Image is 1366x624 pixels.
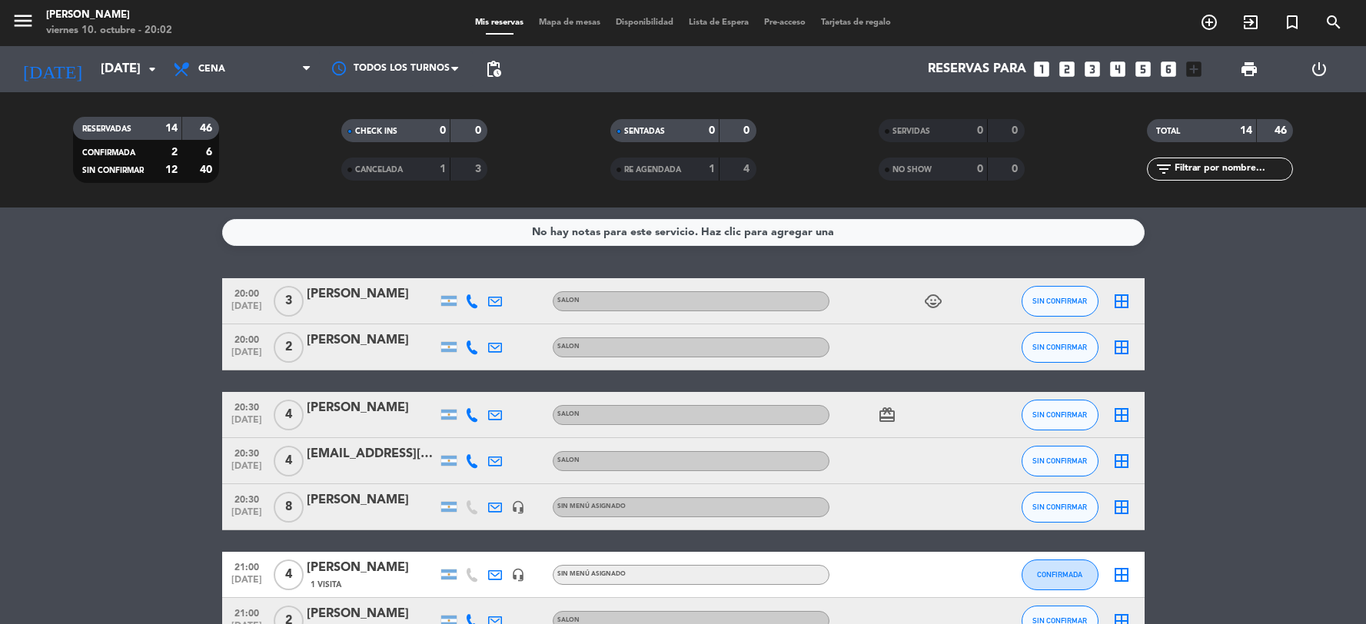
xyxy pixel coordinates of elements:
span: 2 [274,332,304,363]
span: Tarjetas de regalo [813,18,899,27]
span: Sin menú asignado [557,503,626,509]
span: SIN CONFIRMAR [1032,343,1087,351]
div: [PERSON_NAME] [46,8,172,23]
span: Sin menú asignado [557,571,626,577]
span: CHECK INS [355,128,397,135]
input: Filtrar por nombre... [1173,161,1292,178]
strong: 1 [440,164,446,174]
i: filter_list [1155,160,1173,178]
i: [DATE] [12,52,93,86]
strong: 6 [206,147,215,158]
span: SIN CONFIRMAR [1032,503,1087,511]
i: border_all [1112,292,1131,310]
span: [DATE] [228,301,266,319]
div: [PERSON_NAME] [307,558,437,578]
strong: 14 [165,123,178,134]
i: looks_5 [1133,59,1153,79]
i: border_all [1112,338,1131,357]
i: looks_6 [1158,59,1178,79]
span: Mis reservas [467,18,531,27]
span: 20:30 [228,397,266,415]
div: No hay notas para este servicio. Haz clic para agregar una [532,224,834,241]
span: Disponibilidad [608,18,681,27]
span: 20:00 [228,330,266,347]
div: LOG OUT [1285,46,1354,92]
strong: 40 [200,164,215,175]
span: 1 Visita [311,579,341,591]
span: SALON [557,297,580,304]
strong: 0 [977,164,983,174]
span: SERVIDAS [892,128,930,135]
span: SIN CONFIRMAR [1032,456,1087,465]
i: power_settings_new [1310,60,1328,78]
button: SIN CONFIRMAR [1022,446,1098,476]
div: [PERSON_NAME] [307,330,437,350]
span: TOTAL [1156,128,1180,135]
strong: 46 [200,123,215,134]
span: CONFIRMADA [1037,570,1082,579]
span: 3 [274,286,304,317]
i: search [1324,13,1343,32]
span: RESERVADAS [82,125,131,133]
span: 8 [274,492,304,523]
span: [DATE] [228,415,266,433]
span: 20:00 [228,284,266,301]
i: border_all [1112,452,1131,470]
span: [DATE] [228,507,266,525]
button: SIN CONFIRMAR [1022,286,1098,317]
span: CANCELADA [355,166,403,174]
i: child_care [924,292,942,310]
strong: 1 [709,164,715,174]
span: SIN CONFIRMAR [1032,410,1087,419]
strong: 0 [1012,164,1021,174]
strong: 4 [743,164,753,174]
div: viernes 10. octubre - 20:02 [46,23,172,38]
button: SIN CONFIRMAR [1022,332,1098,363]
strong: 12 [165,164,178,175]
span: Lista de Espera [681,18,756,27]
span: Cena [198,64,225,75]
i: add_box [1184,59,1204,79]
div: [PERSON_NAME] [307,490,437,510]
i: add_circle_outline [1200,13,1218,32]
span: 21:00 [228,603,266,621]
div: [EMAIL_ADDRESS][DOMAIN_NAME] [307,444,437,464]
div: [PERSON_NAME] [307,604,437,624]
span: pending_actions [484,60,503,78]
i: exit_to_app [1241,13,1260,32]
div: [PERSON_NAME] [307,284,437,304]
strong: 14 [1240,125,1252,136]
span: RE AGENDADA [624,166,681,174]
span: [DATE] [228,347,266,365]
span: 20:30 [228,490,266,507]
i: looks_one [1032,59,1052,79]
span: SALON [557,617,580,623]
strong: 0 [977,125,983,136]
span: print [1240,60,1258,78]
strong: 2 [171,147,178,158]
span: SENTADAS [624,128,665,135]
span: [DATE] [228,575,266,592]
strong: 0 [743,125,753,136]
i: looks_4 [1108,59,1128,79]
button: SIN CONFIRMAR [1022,400,1098,430]
strong: 0 [475,125,484,136]
i: headset_mic [511,500,525,514]
i: headset_mic [511,568,525,582]
span: CONFIRMADA [82,149,135,157]
strong: 46 [1275,125,1290,136]
span: 4 [274,400,304,430]
span: Mapa de mesas [531,18,608,27]
span: 4 [274,559,304,590]
strong: 3 [475,164,484,174]
span: 21:00 [228,557,266,575]
i: turned_in_not [1283,13,1301,32]
span: 20:30 [228,443,266,461]
span: SALON [557,411,580,417]
span: Reservas para [928,62,1026,77]
i: border_all [1112,498,1131,516]
i: border_all [1112,406,1131,424]
span: Pre-acceso [756,18,813,27]
div: [PERSON_NAME] [307,398,437,418]
span: 4 [274,446,304,476]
